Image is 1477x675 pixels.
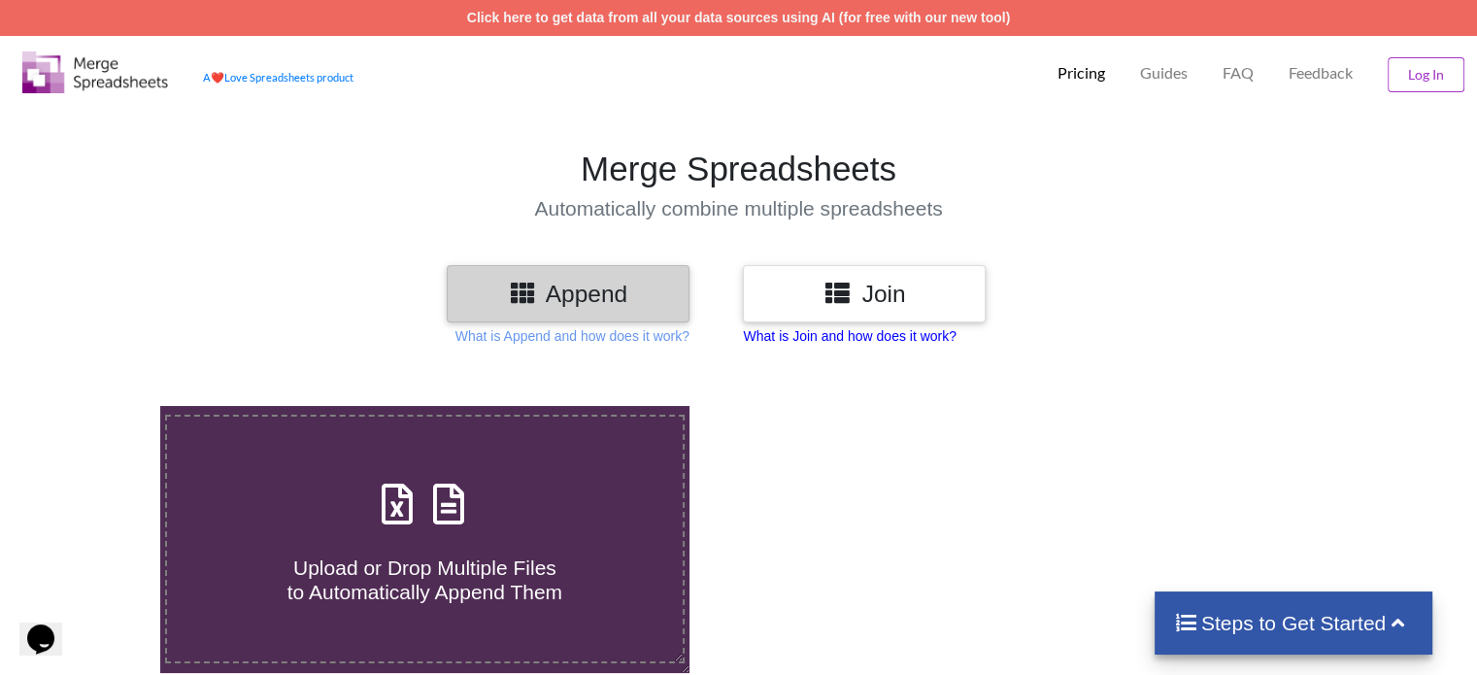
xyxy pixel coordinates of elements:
span: heart [211,71,224,84]
span: Upload or Drop Multiple Files to Automatically Append Them [287,557,562,603]
a: Click here to get data from all your data sources using AI (for free with our new tool) [467,10,1011,25]
img: Logo.png [22,51,168,93]
h3: Append [461,280,675,308]
span: Feedback [1289,65,1353,81]
h4: Steps to Get Started [1174,611,1414,635]
p: FAQ [1223,63,1254,84]
button: Log In [1388,57,1464,92]
p: Guides [1140,63,1188,84]
p: What is Join and how does it work? [743,326,956,346]
a: AheartLove Spreadsheets product [203,71,353,84]
p: Pricing [1057,63,1105,84]
p: What is Append and how does it work? [455,326,689,346]
iframe: chat widget [19,597,82,656]
h3: Join [757,280,971,308]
